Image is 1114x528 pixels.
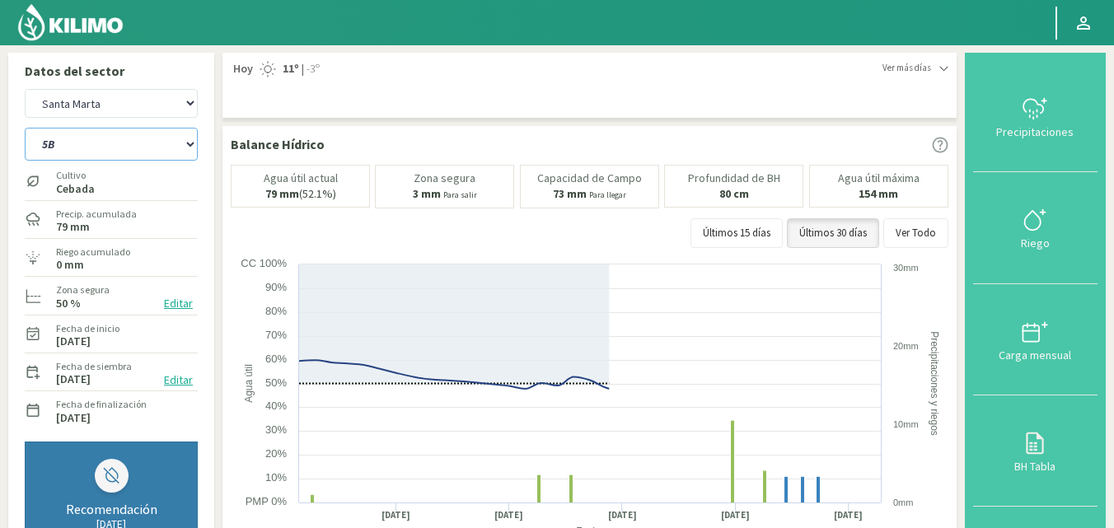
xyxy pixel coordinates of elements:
label: Cultivo [56,168,95,183]
b: 73 mm [553,186,587,201]
label: Riego acumulado [56,245,130,259]
button: Carga mensual [973,284,1098,395]
div: Recomendación [42,501,180,517]
label: Zona segura [56,283,110,297]
button: Ver Todo [883,218,948,248]
button: Últimos 30 días [787,218,879,248]
label: Fecha de finalización [56,397,147,412]
text: 70% [265,329,287,341]
label: 0 mm [56,259,84,270]
text: Agua útil [243,364,255,403]
p: (52.1%) [265,188,336,200]
strong: 11º [283,61,299,76]
b: 154 mm [859,186,898,201]
label: Fecha de inicio [56,321,119,336]
label: 79 mm [56,222,90,232]
p: Datos del sector [25,61,198,81]
text: [DATE] [834,509,863,521]
button: Últimos 15 días [690,218,783,248]
button: Editar [159,371,198,390]
label: 50 % [56,298,81,309]
button: Editar [159,294,198,313]
span: Hoy [231,61,253,77]
div: BH Tabla [978,460,1093,472]
p: Profundidad de BH [688,172,780,185]
text: 20mm [893,341,919,351]
img: Kilimo [16,2,124,42]
text: CC 100% [241,257,287,269]
label: [DATE] [56,374,91,385]
button: Riego [973,172,1098,283]
label: [DATE] [56,413,91,423]
span: -3º [304,61,320,77]
div: Carga mensual [978,349,1093,361]
label: [DATE] [56,336,91,347]
p: Agua útil actual [264,172,338,185]
b: 80 cm [719,186,749,201]
label: Fecha de siembra [56,359,132,374]
div: Precipitaciones [978,126,1093,138]
text: Precipitaciones y riegos [929,331,940,436]
span: | [302,61,304,77]
text: PMP 0% [246,495,288,507]
text: 30% [265,423,287,436]
text: 30mm [893,263,919,273]
b: 79 mm [265,186,299,201]
small: Para llegar [589,189,626,200]
p: Balance Hídrico [231,134,325,154]
button: Precipitaciones [973,61,1098,172]
text: [DATE] [608,509,637,521]
text: [DATE] [381,509,410,521]
p: Capacidad de Campo [537,172,642,185]
button: BH Tabla [973,395,1098,507]
label: Cebada [56,184,95,194]
text: 50% [265,376,287,389]
span: Ver más días [882,61,931,75]
text: 10% [265,471,287,484]
text: 90% [265,281,287,293]
text: [DATE] [721,509,750,521]
p: Zona segura [414,172,475,185]
label: Precip. acumulada [56,207,137,222]
text: 40% [265,400,287,412]
text: 10mm [893,419,919,429]
p: Agua útil máxima [838,172,920,185]
small: Para salir [443,189,477,200]
b: 3 mm [413,186,441,201]
text: 80% [265,305,287,317]
text: 20% [265,447,287,460]
text: [DATE] [494,509,523,521]
text: 0mm [893,498,913,507]
div: Riego [978,237,1093,249]
text: 60% [265,353,287,365]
